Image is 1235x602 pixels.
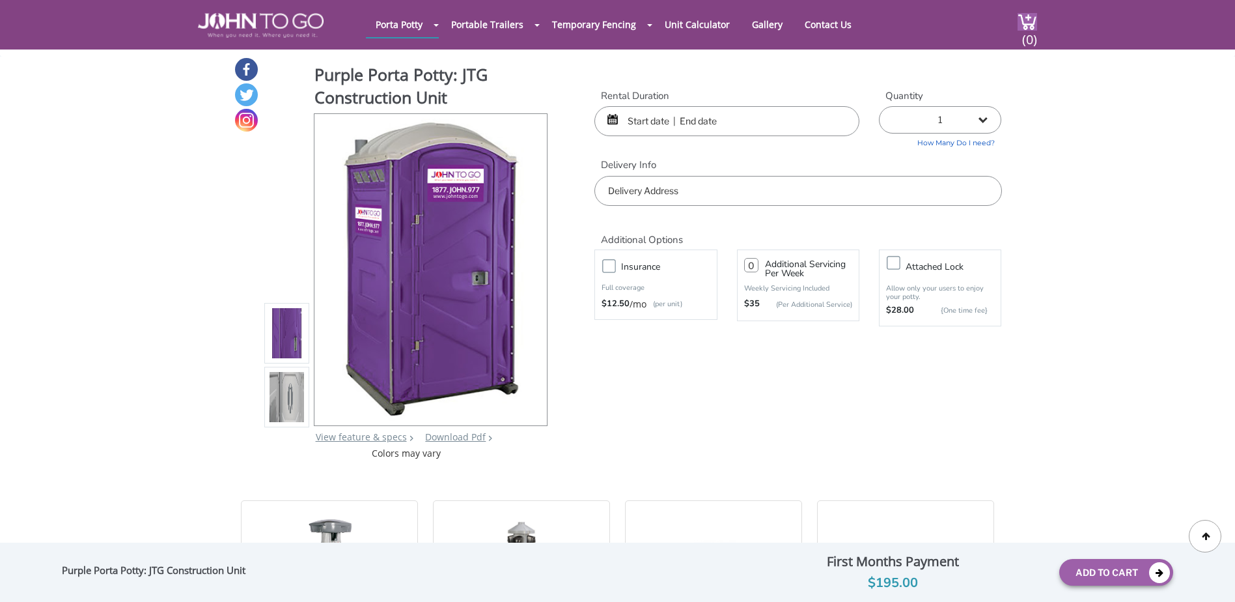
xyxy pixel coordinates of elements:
[602,298,710,311] div: /mo
[742,12,792,37] a: Gallery
[602,281,710,294] p: Full coverage
[409,435,413,441] img: right arrow icon
[765,260,852,278] h3: Additional Servicing Per Week
[1021,20,1037,48] span: (0)
[594,158,1001,172] label: Delivery Info
[602,298,630,311] strong: $12.50
[906,259,1007,275] h3: Attached lock
[441,12,533,37] a: Portable Trailers
[314,63,549,112] h1: Purple Porta Potty: JTG Construction Unit
[488,435,492,441] img: chevron.png
[886,304,914,317] strong: $28.00
[235,109,258,132] a: Instagram
[594,106,859,136] input: Start date | End date
[594,176,1001,206] input: Delivery Address
[62,564,252,581] div: Purple Porta Potty: JTG Construction Unit
[235,58,258,81] a: Facebook
[744,283,852,293] p: Weekly Servicing Included
[646,298,682,311] p: (per unit)
[1018,13,1037,31] img: cart a
[594,89,859,103] label: Rental Duration
[542,12,646,37] a: Temporary Fencing
[270,180,305,487] img: Product
[198,13,324,38] img: JOHN to go
[1059,559,1173,586] button: Add To Cart
[795,12,861,37] a: Contact Us
[366,12,432,37] a: Porta Potty
[316,431,407,443] a: View feature & specs
[744,298,760,311] strong: $35
[235,83,258,106] a: Twitter
[621,259,723,275] h3: Insurance
[736,573,1049,594] div: $195.00
[879,89,1001,103] label: Quantity
[264,447,549,460] div: Colors may vary
[921,304,988,317] p: {One time fee}
[736,551,1049,573] div: First Months Payment
[425,431,486,443] a: Download Pdf
[760,300,852,309] p: (Per Additional Service)
[744,258,758,272] input: 0
[270,244,305,551] img: Product
[594,219,1001,247] h2: Additional Options
[655,12,740,37] a: Unit Calculator
[886,284,994,301] p: Allow only your users to enjoy your potty.
[332,114,529,421] img: Product
[879,134,1001,149] a: How Many Do I need?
